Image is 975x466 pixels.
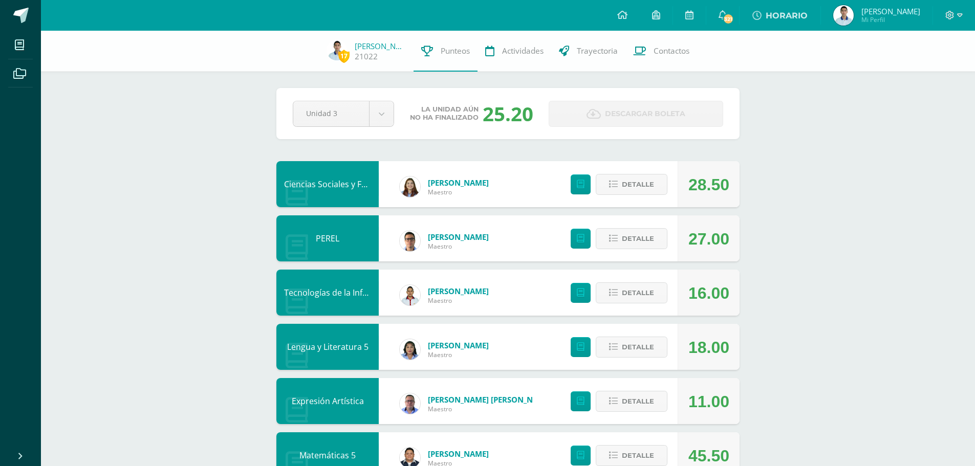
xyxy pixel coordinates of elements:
[428,232,489,242] a: [PERSON_NAME]
[596,337,667,358] button: Detalle
[400,231,420,251] img: 7b62136f9b4858312d6e1286188a04bf.png
[596,282,667,303] button: Detalle
[622,283,654,302] span: Detalle
[428,340,489,350] a: [PERSON_NAME]
[428,242,489,251] span: Maestro
[502,46,544,56] span: Actividades
[400,176,420,197] img: 9d377caae0ea79d9f2233f751503500a.png
[355,51,378,62] a: 21022
[688,270,729,316] div: 16.00
[428,405,551,413] span: Maestro
[410,105,479,122] span: La unidad aún no ha finalizado
[596,174,667,195] button: Detalle
[428,286,489,296] a: [PERSON_NAME]
[428,296,489,305] span: Maestro
[428,350,489,359] span: Maestro
[596,391,667,412] button: Detalle
[428,394,551,405] a: [PERSON_NAME] [PERSON_NAME]
[400,285,420,305] img: 2c9694ff7bfac5f5943f65b81010a575.png
[654,46,689,56] span: Contactos
[414,31,478,72] a: Punteos
[596,445,667,466] button: Detalle
[622,338,654,357] span: Detalle
[861,6,920,16] span: [PERSON_NAME]
[723,13,734,25] span: 321
[276,378,379,424] div: Expresión Artística
[276,215,379,261] div: PEREL
[400,339,420,360] img: f902e38f6c2034015b0cb4cda7b0c891.png
[327,40,347,60] img: d6a345f4c8f7e175e86b018d1b2acc61.png
[622,229,654,248] span: Detalle
[400,393,420,414] img: 13b0349025a0e0de4e66ee4ed905f431.png
[688,162,729,208] div: 28.50
[622,175,654,194] span: Detalle
[861,15,920,24] span: Mi Perfil
[276,324,379,370] div: Lengua y Literatura 5
[293,101,394,126] a: Unidad 3
[622,392,654,411] span: Detalle
[483,100,533,127] div: 25.20
[596,228,667,249] button: Detalle
[428,449,489,459] a: [PERSON_NAME]
[577,46,618,56] span: Trayectoria
[833,5,854,26] img: d6a345f4c8f7e175e86b018d1b2acc61.png
[688,216,729,262] div: 27.00
[276,161,379,207] div: Ciencias Sociales y Formación Ciudadana 5
[605,101,685,126] span: Descargar boleta
[338,50,350,62] span: 17
[428,177,489,188] a: [PERSON_NAME]
[441,46,470,56] span: Punteos
[551,31,625,72] a: Trayectoria
[625,31,697,72] a: Contactos
[306,101,356,125] span: Unidad 3
[688,379,729,425] div: 11.00
[276,270,379,316] div: Tecnologías de la Información y Comunicación 5
[766,11,808,20] span: HORARIO
[355,41,406,51] a: [PERSON_NAME]
[428,188,489,196] span: Maestro
[478,31,551,72] a: Actividades
[622,446,654,465] span: Detalle
[688,324,729,370] div: 18.00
